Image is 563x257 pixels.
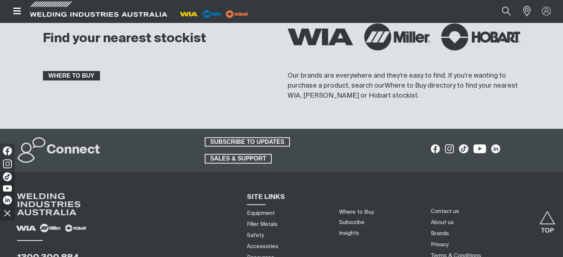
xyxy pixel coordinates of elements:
span: Our brands are everywhere and they’re easy to find. If you're wanting to purchase a product, sear... [288,72,506,89]
a: Where to Buy [385,82,426,89]
a: Safety [247,231,264,239]
a: Subscribe [339,220,365,225]
a: SALES & SUPPORT [205,154,272,163]
img: Instagram [3,159,12,168]
span: SITE LINKS [247,194,285,200]
h2: Connect [47,142,100,158]
span: SUBSCRIBE TO UPDATES [205,137,289,147]
a: Contact us [431,207,459,215]
a: Accessories [247,243,278,250]
span: SALES & SUPPORT [205,154,271,163]
img: hide socials [1,207,14,219]
span: directory to find your nearest WIA, [PERSON_NAME] or Hobart stockist. [288,82,518,99]
a: Privacy [431,241,449,248]
input: Product name or item number... [485,3,519,20]
a: SUBSCRIBE TO UPDATES [205,137,290,147]
span: WHERE TO BUY [44,71,99,81]
a: WHERE TO BUY [43,71,100,81]
a: About us [431,219,454,226]
a: miller [224,11,251,17]
a: Brands [431,230,449,237]
img: TikTok [3,172,12,181]
img: WIA [288,28,353,45]
img: Hobart [441,23,520,50]
img: miller [224,9,251,20]
h2: Find your nearest stockist [43,31,206,47]
a: Where to Buy [339,209,374,215]
button: Scroll to top [539,211,556,227]
img: Miller [364,23,430,50]
a: Filler Metals [247,220,278,228]
img: Facebook [3,146,12,155]
button: Search products [494,3,519,20]
a: Insights [339,230,359,236]
a: Equipment [247,209,275,217]
img: YouTube [3,185,12,192]
img: LinkedIn [3,196,12,204]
